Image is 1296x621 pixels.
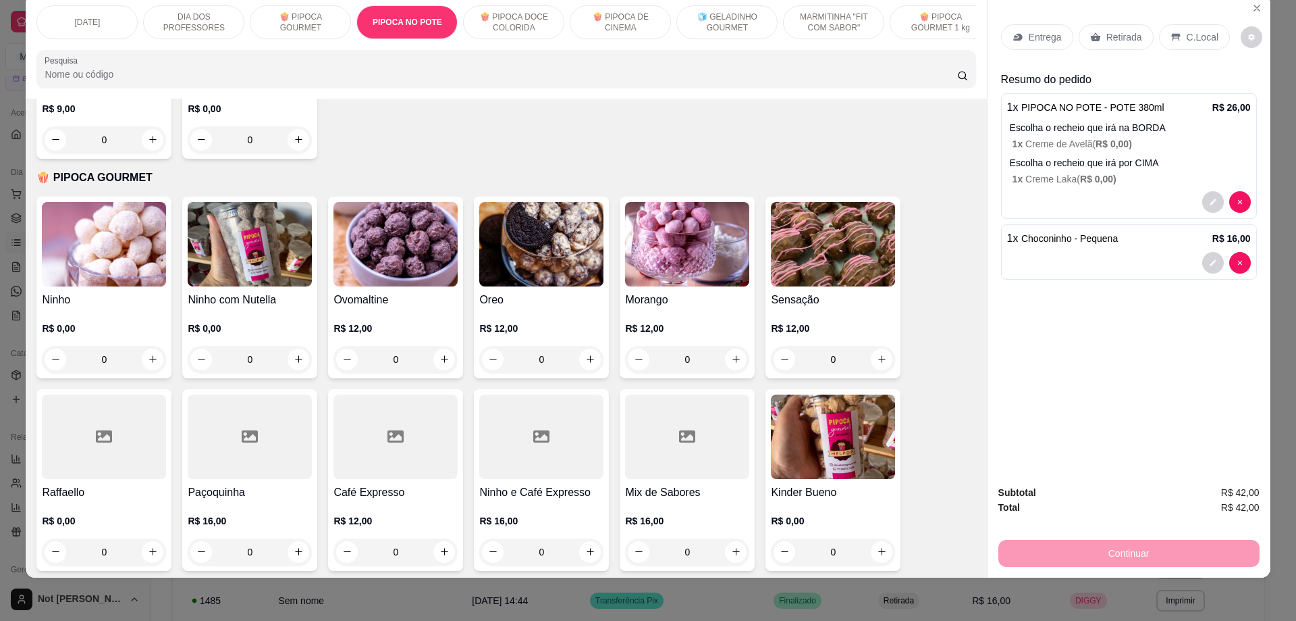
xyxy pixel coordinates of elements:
h4: Sensação [771,292,895,308]
h4: Mix de Sabores [625,485,749,501]
h4: Ninho [42,292,166,308]
p: 🍿 PIPOCA GOURMET 1 kg [901,11,979,33]
p: 1 x [1007,99,1164,116]
p: R$ 0,00 [188,102,312,116]
button: decrease-product-quantity [482,541,504,563]
p: Escolha o recheio que irá na BORDA [1010,121,1251,134]
span: R$ 42,00 [1221,485,1260,500]
p: Entrega [1029,30,1062,44]
h4: Ovomaltine [333,292,458,308]
img: product-image [42,202,166,287]
p: PIPOCA NO POTE [373,17,442,28]
span: 1 x [1013,139,1025,149]
p: Creme Laka ( [1013,172,1251,186]
h4: Café Expresso [333,485,458,501]
span: PIPOCA NO POTE - POTE 380ml [1021,102,1164,113]
img: product-image [333,202,458,287]
h4: Oreo [479,292,603,308]
p: R$ 0,00 [771,514,895,528]
h4: Kinder Bueno [771,485,895,501]
strong: Total [998,502,1020,513]
p: 🍿 PIPOCA GOURMET [36,170,975,186]
p: R$ 12,00 [479,322,603,335]
span: 1 x [1013,174,1025,184]
h4: Morango [625,292,749,308]
img: product-image [479,202,603,287]
span: R$ 42,00 [1221,500,1260,515]
button: decrease-product-quantity [1202,191,1224,213]
p: Escolha o recheio que irá por CIMA [1010,156,1251,170]
p: Retirada [1106,30,1142,44]
label: Pesquisa [45,55,82,66]
p: Resumo do pedido [1001,72,1257,88]
p: 🍿 PIPOCA DE CINEMA [581,11,659,33]
img: product-image [188,202,312,287]
p: R$ 0,00 [42,322,166,335]
span: R$ 0,00 ) [1096,139,1132,149]
button: increase-product-quantity [725,541,747,563]
strong: Subtotal [998,487,1036,498]
p: 🧊 GELADINHO GOURMET [688,11,766,33]
p: R$ 16,00 [479,514,603,528]
button: decrease-product-quantity [1229,191,1251,213]
h4: Paçoquinha [188,485,312,501]
p: R$ 12,00 [625,322,749,335]
p: 1 x [1007,230,1118,247]
p: R$ 16,00 [188,514,312,528]
input: Pesquisa [45,68,956,81]
button: increase-product-quantity [579,541,601,563]
p: R$ 0,00 [188,322,312,335]
button: decrease-product-quantity [1241,26,1262,48]
p: Creme de Avelã ( [1013,137,1251,151]
p: 🍿 PIPOCA DOCE COLORIDA [475,11,553,33]
p: 🍿 PIPOCA GOURMET [261,11,340,33]
p: C.Local [1187,30,1218,44]
p: R$ 12,00 [333,514,458,528]
p: R$ 16,00 [625,514,749,528]
h4: Ninho e Café Expresso [479,485,603,501]
p: R$ 0,00 [42,514,166,528]
p: R$ 9,00 [42,102,166,116]
button: decrease-product-quantity [628,541,649,563]
p: MARMITINHA "FIT COM SABOR" [794,11,873,33]
p: R$ 16,00 [1212,232,1251,245]
button: decrease-product-quantity [1229,252,1251,274]
h4: Raffaello [42,485,166,501]
p: R$ 12,00 [771,322,895,335]
img: product-image [625,202,749,287]
img: product-image [771,202,895,287]
p: R$ 26,00 [1212,101,1251,114]
p: DIA DOS PROFESSORES [155,11,233,33]
h4: Ninho com Nutella [188,292,312,308]
span: R$ 0,00 ) [1080,174,1116,184]
p: R$ 12,00 [333,322,458,335]
span: Choconinho - Pequena [1021,233,1118,244]
button: decrease-product-quantity [1202,252,1224,274]
p: [DATE] [75,17,101,28]
img: product-image [771,395,895,479]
